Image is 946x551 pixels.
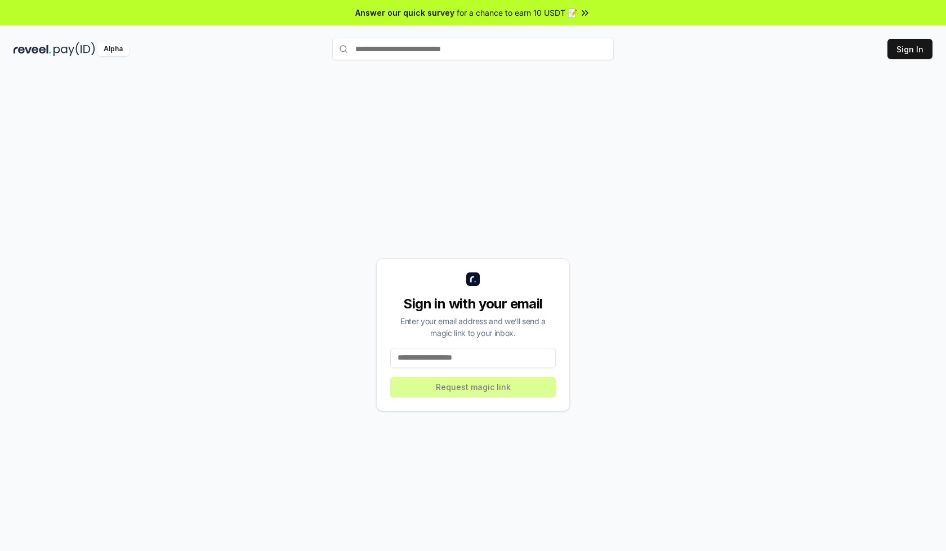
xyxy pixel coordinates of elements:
[355,7,454,19] span: Answer our quick survey
[887,39,932,59] button: Sign In
[53,42,95,56] img: pay_id
[466,272,480,286] img: logo_small
[390,315,556,339] div: Enter your email address and we’ll send a magic link to your inbox.
[97,42,129,56] div: Alpha
[390,295,556,313] div: Sign in with your email
[14,42,51,56] img: reveel_dark
[457,7,577,19] span: for a chance to earn 10 USDT 📝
